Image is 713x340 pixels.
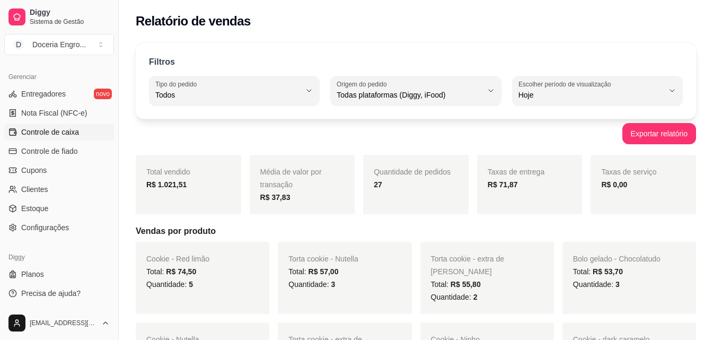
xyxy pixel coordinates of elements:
span: Cookie - Red limão [146,255,209,263]
span: D [13,39,24,50]
a: Nota Fiscal (NFC-e) [4,104,114,121]
span: Taxas de serviço [601,168,656,176]
a: Entregadoresnovo [4,85,114,102]
span: Total: [573,267,623,276]
span: Taxas de entrega [488,168,544,176]
span: Média de valor por transação [260,168,322,189]
button: Exportar relatório [622,123,696,144]
span: Configurações [21,222,69,233]
span: 3 [615,280,620,289]
a: Precisa de ajuda? [4,285,114,302]
span: Quantidade: [431,293,478,301]
span: Quantidade de pedidos [374,168,451,176]
a: DiggySistema de Gestão [4,4,114,30]
label: Tipo do pedido [155,80,200,89]
span: Quantidade: [288,280,335,289]
span: 5 [189,280,193,289]
a: Planos [4,266,114,283]
strong: R$ 37,83 [260,193,291,202]
span: Todas plataformas (Diggy, iFood) [337,90,482,100]
strong: R$ 0,00 [601,180,627,189]
div: Doceria Engro ... [32,39,86,50]
span: Controle de caixa [21,127,79,137]
h2: Relatório de vendas [136,13,251,30]
span: Controle de fiado [21,146,78,156]
span: Bolo gelado - Chocolatudo [573,255,661,263]
span: Torta cookie - extra de [PERSON_NAME] [431,255,505,276]
span: Sistema de Gestão [30,18,110,26]
span: R$ 55,80 [451,280,481,289]
a: Clientes [4,181,114,198]
a: Estoque [4,200,114,217]
span: Hoje [518,90,664,100]
button: Escolher período de visualizaçãoHoje [512,76,683,106]
span: 3 [331,280,335,289]
span: Nota Fiscal (NFC-e) [21,108,87,118]
span: Total: [288,267,338,276]
a: Controle de fiado [4,143,114,160]
button: [EMAIL_ADDRESS][DOMAIN_NAME] [4,310,114,336]
span: Planos [21,269,44,280]
button: Select a team [4,34,114,55]
div: Diggy [4,249,114,266]
div: Gerenciar [4,68,114,85]
p: Filtros [149,56,175,68]
span: R$ 57,00 [309,267,339,276]
strong: R$ 1.021,51 [146,180,187,189]
button: Origem do pedidoTodas plataformas (Diggy, iFood) [330,76,501,106]
span: Clientes [21,184,48,195]
span: Estoque [21,203,48,214]
span: Diggy [30,8,110,18]
span: Cupons [21,165,47,176]
span: Torta cookie - Nutella [288,255,358,263]
span: Total: [146,267,196,276]
span: Precisa de ajuda? [21,288,81,299]
span: R$ 53,70 [593,267,623,276]
span: Quantidade: [573,280,620,289]
span: 2 [473,293,478,301]
span: R$ 74,50 [166,267,196,276]
strong: R$ 71,87 [488,180,518,189]
a: Controle de caixa [4,124,114,141]
label: Escolher período de visualização [518,80,614,89]
button: Tipo do pedidoTodos [149,76,320,106]
span: [EMAIL_ADDRESS][DOMAIN_NAME] [30,319,97,327]
h5: Vendas por produto [136,225,696,238]
span: Todos [155,90,301,100]
span: Total: [431,280,481,289]
strong: 27 [374,180,382,189]
a: Cupons [4,162,114,179]
label: Origem do pedido [337,80,390,89]
span: Quantidade: [146,280,193,289]
span: Total vendido [146,168,190,176]
span: Entregadores [21,89,66,99]
a: Configurações [4,219,114,236]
